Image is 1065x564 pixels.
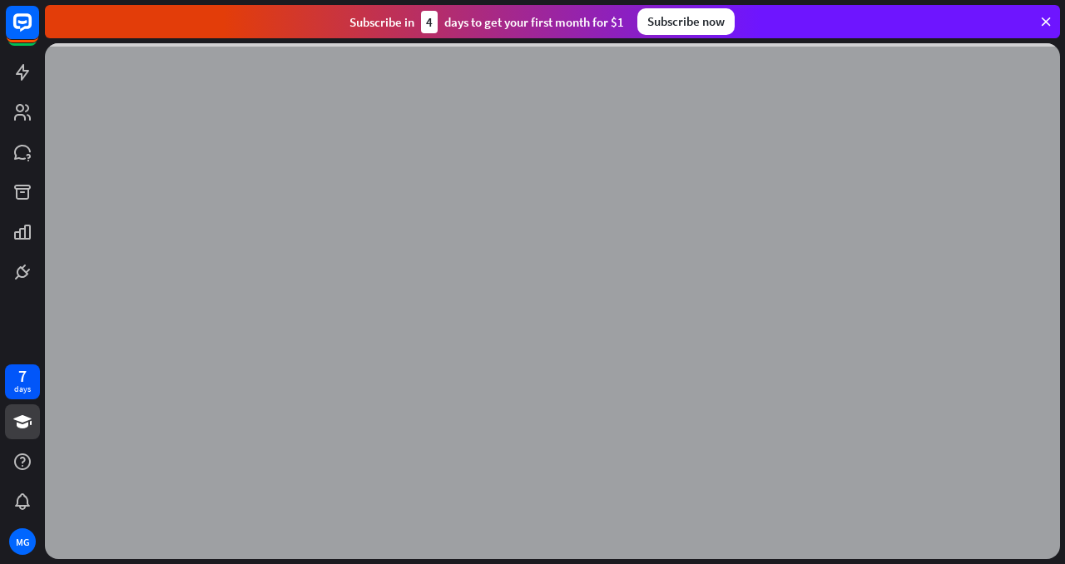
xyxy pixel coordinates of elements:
[18,369,27,383] div: 7
[5,364,40,399] a: 7 days
[349,11,624,33] div: Subscribe in days to get your first month for $1
[421,11,438,33] div: 4
[14,383,31,395] div: days
[637,8,735,35] div: Subscribe now
[9,528,36,555] div: MG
